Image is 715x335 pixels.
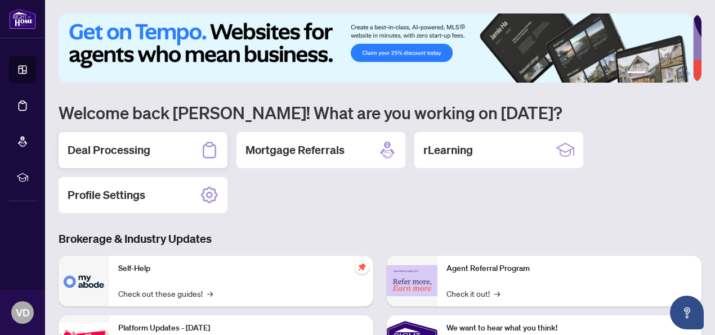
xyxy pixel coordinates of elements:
button: 1 [627,71,645,76]
p: Agent Referral Program [446,262,692,275]
h1: Welcome back [PERSON_NAME]! What are you working on [DATE]? [59,102,701,123]
img: Self-Help [59,256,109,306]
h2: Mortgage Referrals [245,142,345,158]
h2: Profile Settings [68,187,145,203]
span: VD [16,305,30,320]
button: 4 [668,71,672,76]
img: logo [9,8,36,29]
h3: Brokerage & Industry Updates [59,231,701,247]
img: Agent Referral Program [387,265,437,296]
button: Open asap [670,296,704,329]
button: 5 [677,71,681,76]
p: Self-Help [118,262,364,275]
span: → [207,287,213,300]
button: 6 [686,71,690,76]
p: We want to hear what you think! [446,322,692,334]
a: Check it out!→ [446,287,500,300]
button: 2 [650,71,654,76]
a: Check out these guides!→ [118,287,213,300]
button: 3 [659,71,663,76]
img: Slide 0 [59,13,693,83]
p: Platform Updates - [DATE] [118,322,364,334]
h2: Deal Processing [68,142,150,158]
h2: rLearning [423,142,473,158]
span: pushpin [355,260,369,274]
span: → [494,287,500,300]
